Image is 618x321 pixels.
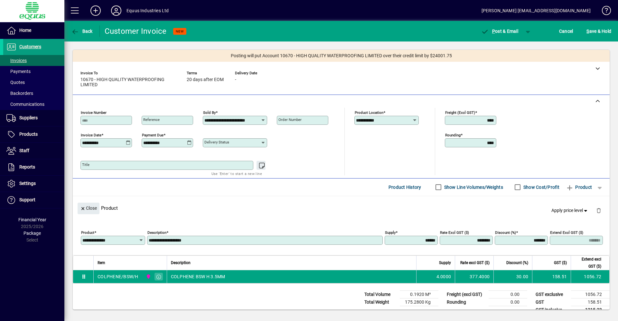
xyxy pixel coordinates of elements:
span: Customers [19,44,41,49]
td: 1056.72 [571,270,609,283]
a: Backorders [3,88,64,99]
span: Suppliers [19,115,38,120]
mat-label: Title [82,162,89,167]
td: 175.2800 Kg [400,298,438,306]
td: Rounding [444,298,489,306]
span: Quotes [6,80,25,85]
mat-label: Description [147,230,166,235]
span: Apply price level [551,207,589,214]
span: Supply [439,259,451,266]
span: Support [19,197,35,202]
div: Customer Invoice [105,26,167,36]
mat-label: Extend excl GST ($) [550,230,583,235]
mat-label: Delivery status [204,140,229,144]
span: Product History [389,182,421,192]
td: GST [532,298,571,306]
td: GST inclusive [532,306,571,314]
span: Home [19,28,31,33]
span: Product [566,182,592,192]
span: Settings [19,181,36,186]
button: Add [85,5,106,16]
span: 2N NORTHERN [144,273,152,280]
span: Discount (%) [506,259,528,266]
span: ave & Hold [586,26,611,36]
mat-label: Supply [385,230,396,235]
a: Reports [3,159,64,175]
td: 0.1920 M³ [400,290,438,298]
button: Save & Hold [585,25,613,37]
mat-label: Invoice date [81,133,101,137]
mat-label: Freight (excl GST) [445,110,475,115]
a: Suppliers [3,110,64,126]
span: ost & Email [481,29,518,34]
a: Support [3,192,64,208]
span: GST ($) [554,259,567,266]
span: Payments [6,69,31,74]
span: Close [80,203,97,214]
div: [PERSON_NAME] [EMAIL_ADDRESS][DOMAIN_NAME] [482,5,591,16]
span: Backorders [6,91,33,96]
span: 20 days after EOM [187,77,224,82]
td: 0.00 [489,290,527,298]
span: 10670 - HIGH QUALITY WATERPROOFING LIMITED [80,77,177,87]
button: Close [78,203,99,214]
td: 158.51 [532,270,571,283]
button: Product [563,181,595,193]
span: Communications [6,102,44,107]
span: Item [98,259,105,266]
mat-label: Order number [278,117,302,122]
span: Products [19,132,38,137]
a: Products [3,126,64,142]
td: 0.00 [489,298,527,306]
a: Home [3,23,64,39]
td: GST exclusive [532,290,571,298]
mat-label: Rounding [445,133,461,137]
span: Staff [19,148,29,153]
mat-label: Reference [143,117,160,122]
span: Description [171,259,191,266]
mat-label: Product [81,230,94,235]
td: 1215.23 [571,306,610,314]
td: Total Volume [361,290,400,298]
div: COLPHENE/BSW/H [98,273,138,280]
mat-label: Sold by [203,110,216,115]
button: Apply price level [549,205,591,216]
span: Financial Year [18,217,46,222]
a: Invoices [3,55,64,66]
a: Communications [3,99,64,110]
label: Show Line Volumes/Weights [443,184,503,190]
td: Freight (excl GST) [444,290,489,298]
span: Back [71,29,93,34]
app-page-header-button: Close [76,205,101,211]
mat-label: Payment due [142,133,164,137]
td: Total Weight [361,298,400,306]
td: 1056.72 [571,290,610,298]
a: Payments [3,66,64,77]
span: Posting will put Account 10670 - HIGH QUALITY WATERPROOFING LIMITED over their credit limit by $2... [231,52,452,59]
span: S [586,29,589,34]
span: Cancel [559,26,573,36]
button: Back [70,25,94,37]
td: 158.51 [571,298,610,306]
a: Staff [3,143,64,159]
button: Post & Email [478,25,521,37]
span: 4.0000 [436,273,451,280]
div: Product [73,196,610,220]
mat-label: Rate excl GST ($) [440,230,469,235]
mat-label: Product location [355,110,383,115]
td: 30.00 [493,270,532,283]
button: Delete [591,203,606,218]
span: - [235,77,236,82]
a: Settings [3,176,64,192]
span: NEW [176,29,184,33]
span: Extend excl GST ($) [575,256,601,270]
mat-label: Invoice number [81,110,107,115]
span: Rate excl GST ($) [460,259,490,266]
span: Invoices [6,58,27,63]
button: Product History [386,181,424,193]
app-page-header-button: Delete [591,207,606,213]
mat-hint: Use 'Enter' to start a new line [211,170,262,177]
span: Package [23,231,41,236]
button: Cancel [557,25,575,37]
app-page-header-button: Back [64,25,100,37]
